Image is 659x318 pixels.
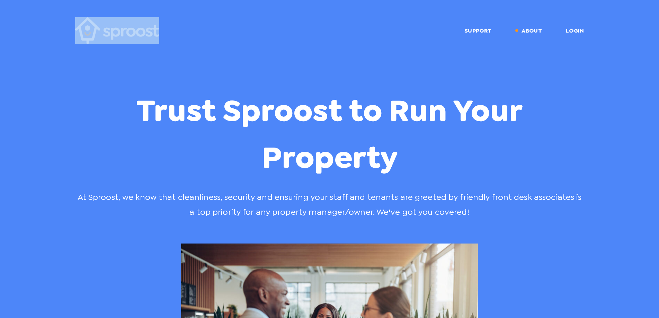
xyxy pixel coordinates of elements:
p: At Sproost, we know that cleanliness, security and ensuring your staff and tenants are greeted by... [75,190,584,220]
a: About [515,27,542,34]
img: Sproost [75,17,159,44]
a: Support [464,27,491,34]
h1: Trust Sproost to Run Your Property [75,87,584,180]
a: Login [566,27,584,34]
